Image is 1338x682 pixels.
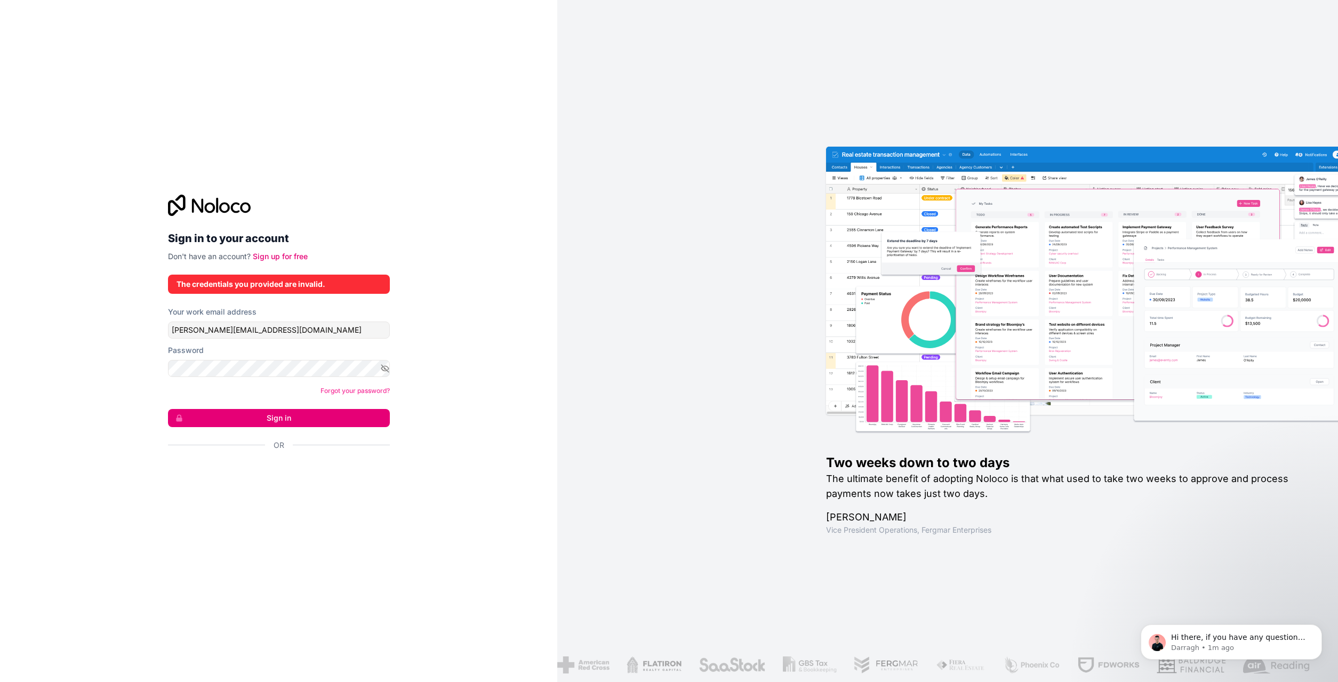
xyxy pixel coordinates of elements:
img: /assets/gbstax-C-GtDUiK.png [781,656,835,673]
span: Don't have an account? [168,252,251,261]
img: /assets/phoenix-BREaitsQ.png [1001,656,1059,673]
button: Sign in [168,409,390,427]
img: /assets/saastock-C6Zbiodz.png [696,656,764,673]
label: Your work email address [168,307,257,317]
img: /assets/fdworks-Bi04fVtw.png [1075,656,1137,673]
h1: Two weeks down to two days [826,454,1304,471]
img: /assets/fergmar-CudnrXN5.png [852,656,917,673]
a: Sign up for free [253,252,308,261]
img: /assets/american-red-cross-BAupjrZR.png [556,656,607,673]
a: Forgot your password? [321,387,390,395]
label: Password [168,345,204,356]
iframe: Intercom notifications message [1125,602,1338,677]
span: Or [274,440,284,451]
div: Se connecter avec Google. S'ouvre dans un nouvel onglet. [168,462,381,486]
img: /assets/fiera-fwj2N5v4.png [934,656,984,673]
h1: [PERSON_NAME] [826,510,1304,525]
input: Password [168,360,390,377]
div: The credentials you provided are invalid. [177,279,381,290]
h1: Vice President Operations , Fergmar Enterprises [826,525,1304,535]
img: /assets/flatiron-C8eUkumj.png [624,656,680,673]
input: Email address [168,322,390,339]
h2: Sign in to your account [168,229,390,248]
h2: The ultimate benefit of adopting Noloco is that what used to take two weeks to approve and proces... [826,471,1304,501]
iframe: Bouton "Se connecter avec Google" [163,462,387,486]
